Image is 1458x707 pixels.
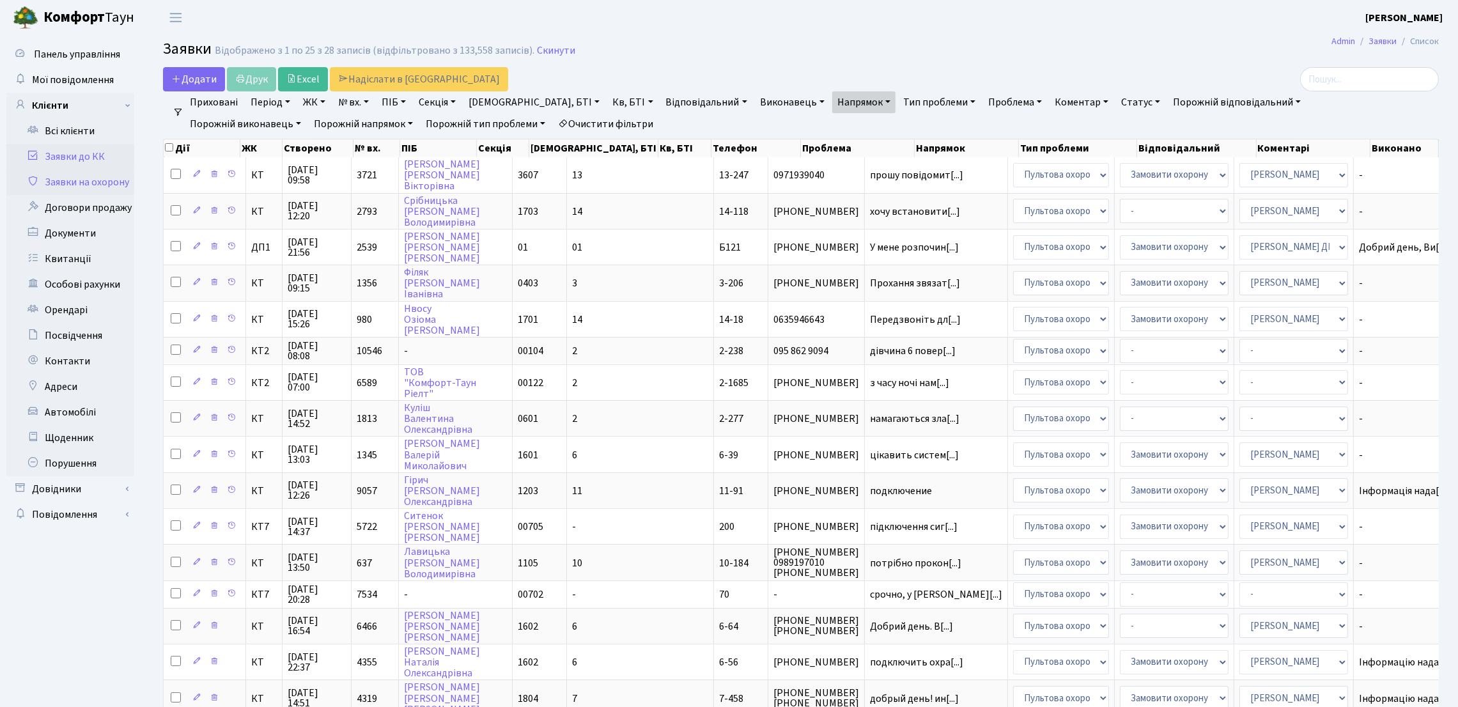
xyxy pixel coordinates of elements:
[251,558,277,568] span: КТ
[164,139,240,157] th: Дії
[353,139,400,157] th: № вх.
[773,547,859,578] span: [PHONE_NUMBER] 0989197010 [PHONE_NUMBER]
[1359,558,1452,568] span: -
[357,448,377,462] span: 1345
[870,205,960,219] span: хочу встановити[...]
[251,315,277,325] span: КТ
[518,205,538,219] span: 1703
[1137,139,1257,157] th: Відповідальний
[719,655,738,669] span: 6-56
[1365,11,1443,25] b: [PERSON_NAME]
[6,502,134,527] a: Повідомлення
[309,113,418,135] a: Порожній напрямок
[1359,621,1452,632] span: -
[404,644,480,680] a: [PERSON_NAME]НаталіяОлександрівна
[719,412,743,426] span: 2-277
[773,522,859,532] span: [PHONE_NUMBER]
[251,694,277,704] span: КТ
[1168,91,1306,113] a: Порожній відповідальний
[572,205,582,219] span: 14
[1370,139,1439,157] th: Виконано
[357,655,377,669] span: 4355
[870,520,958,534] span: підключення сиг[...]
[1365,10,1443,26] a: [PERSON_NAME]
[773,657,859,667] span: [PHONE_NUMBER]
[711,139,801,157] th: Телефон
[518,655,538,669] span: 1602
[357,276,377,290] span: 1356
[661,91,752,113] a: Відповідальний
[870,655,963,669] span: подключить охра[...]
[160,7,192,28] button: Переключити навігацію
[357,412,377,426] span: 1813
[215,45,534,57] div: Відображено з 1 по 25 з 28 записів (відфільтровано з 133,558 записів).
[6,297,134,323] a: Орендарі
[755,91,830,113] a: Виконавець
[870,412,959,426] span: намагаються зла[...]
[719,556,748,570] span: 10-184
[773,378,859,388] span: [PHONE_NUMBER]
[773,486,859,496] span: [PHONE_NUMBER]
[288,309,346,329] span: [DATE] 15:26
[357,240,377,254] span: 2539
[404,401,472,437] a: КулішВалентинаОлександрівна
[572,168,582,182] span: 13
[6,118,134,144] a: Всі клієнти
[719,484,743,498] span: 11-91
[414,91,461,113] a: Секція
[357,313,372,327] span: 980
[773,170,859,180] span: 0971939040
[1312,28,1458,55] nav: breadcrumb
[1397,35,1439,49] li: Список
[288,480,346,501] span: [DATE] 12:26
[185,91,243,113] a: Приховані
[404,609,480,644] a: [PERSON_NAME][PERSON_NAME][PERSON_NAME]
[773,589,859,600] span: -
[288,652,346,672] span: [DATE] 22:37
[278,67,328,91] a: Excel
[1359,450,1452,460] span: -
[251,346,277,356] span: КТ2
[404,229,480,265] a: [PERSON_NAME][PERSON_NAME][PERSON_NAME]
[404,545,480,581] a: Лавицька[PERSON_NAME]Володимирівна
[572,448,577,462] span: 6
[357,344,382,358] span: 10546
[801,139,915,157] th: Проблема
[529,139,658,157] th: [DEMOGRAPHIC_DATA], БТІ
[251,486,277,496] span: КТ
[915,139,1019,157] th: Напрямок
[6,476,134,502] a: Довідники
[6,67,134,93] a: Мої повідомлення
[43,7,105,27] b: Комфорт
[870,556,961,570] span: потрібно прокон[...]
[898,91,981,113] a: Тип проблеми
[870,313,961,327] span: Передзвоніть дл[...]
[870,692,959,706] span: добрый день! ин[...]
[298,91,330,113] a: ЖК
[518,344,543,358] span: 00104
[251,206,277,217] span: КТ
[6,195,134,221] a: Договори продажу
[1359,655,1452,669] span: Інформацію нада[...]
[518,587,543,602] span: 00702
[1359,414,1452,424] span: -
[400,139,477,157] th: ПІБ
[463,91,605,113] a: [DEMOGRAPHIC_DATA], БТІ
[6,272,134,297] a: Особові рахунки
[333,91,374,113] a: № вх.
[572,412,577,426] span: 2
[251,278,277,288] span: КТ
[288,408,346,429] span: [DATE] 14:52
[1359,378,1452,388] span: -
[6,374,134,400] a: Адреси
[477,139,529,157] th: Секція
[719,619,738,633] span: 6-64
[404,437,480,473] a: [PERSON_NAME]ВалерійМиколайович
[288,341,346,361] span: [DATE] 08:08
[1050,91,1113,113] a: Коментар
[357,168,377,182] span: 3721
[357,619,377,633] span: 6466
[283,139,354,157] th: Створено
[719,692,743,706] span: 7-458
[288,273,346,293] span: [DATE] 09:15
